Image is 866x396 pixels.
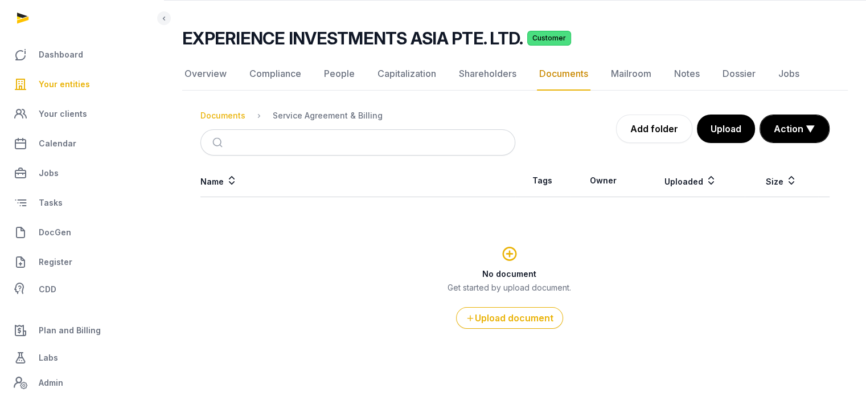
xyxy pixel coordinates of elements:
[9,278,154,301] a: CDD
[9,100,154,128] a: Your clients
[776,58,802,91] a: Jobs
[39,324,101,337] span: Plan and Billing
[570,165,636,197] th: Owner
[273,110,383,121] div: Service Agreement & Billing
[697,115,755,143] button: Upload
[537,58,590,91] a: Documents
[39,196,63,210] span: Tasks
[745,165,819,197] th: Size
[9,130,154,157] a: Calendar
[456,307,563,329] button: Upload document
[375,58,438,91] a: Capitalization
[9,248,154,276] a: Register
[9,189,154,217] a: Tasks
[527,31,571,46] span: Customer
[39,77,90,91] span: Your entities
[201,282,818,293] p: Get started by upload document.
[39,255,72,269] span: Register
[39,226,71,239] span: DocGen
[720,58,758,91] a: Dossier
[182,58,229,91] a: Overview
[672,58,702,91] a: Notes
[616,115,692,143] a: Add folder
[200,102,515,129] nav: Breadcrumb
[182,28,523,48] h2: EXPERIENCE INVESTMENTS ASIA PTE. LTD.
[39,166,59,180] span: Jobs
[609,58,654,91] a: Mailroom
[9,71,154,98] a: Your entities
[39,137,76,150] span: Calendar
[9,41,154,68] a: Dashboard
[200,110,245,121] div: Documents
[760,115,829,142] button: Action ▼
[200,165,515,197] th: Name
[247,58,303,91] a: Compliance
[9,344,154,371] a: Labs
[206,130,232,155] button: Submit
[39,283,56,296] span: CDD
[457,58,519,91] a: Shareholders
[201,268,818,280] h3: No document
[9,160,154,187] a: Jobs
[39,351,58,365] span: Labs
[637,165,745,197] th: Uploaded
[515,165,571,197] th: Tags
[9,371,154,394] a: Admin
[9,219,154,246] a: DocGen
[39,376,63,390] span: Admin
[9,317,154,344] a: Plan and Billing
[322,58,357,91] a: People
[39,48,83,62] span: Dashboard
[39,107,87,121] span: Your clients
[182,58,848,91] nav: Tabs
